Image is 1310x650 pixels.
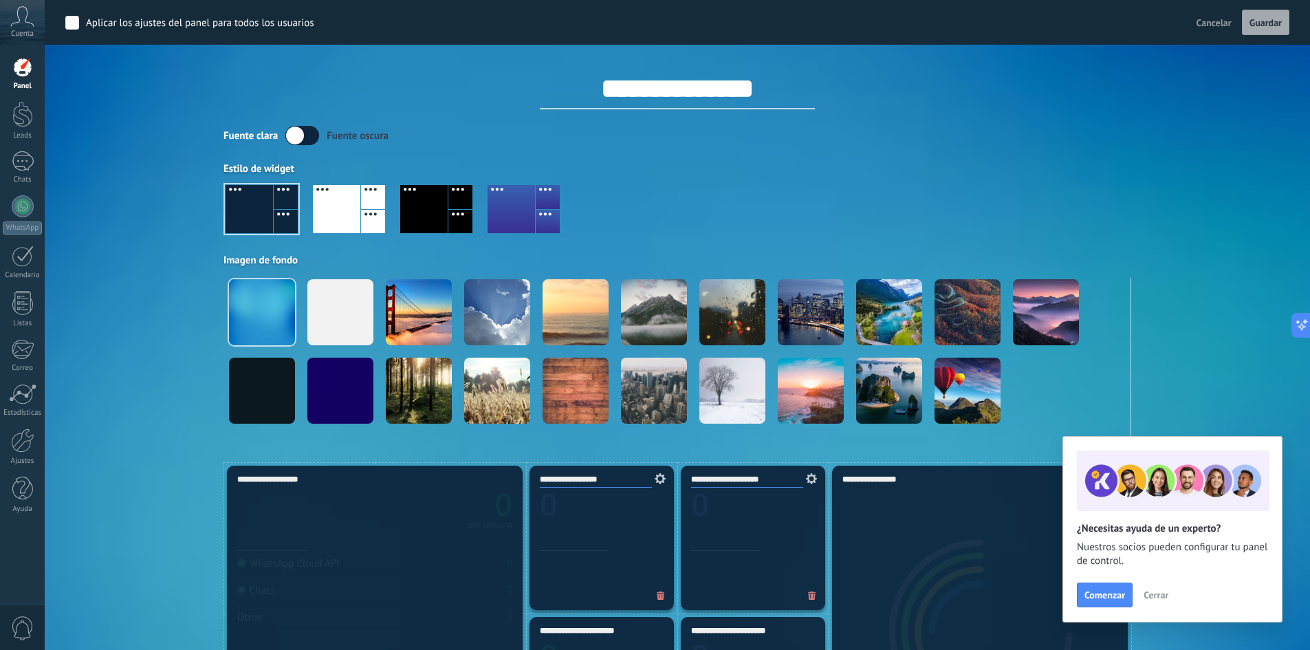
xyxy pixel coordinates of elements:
[1242,10,1289,36] button: Guardar
[223,129,278,142] div: Fuente clara
[3,82,43,91] div: Panel
[1077,522,1268,535] h2: ¿Necesitas ayuda de un experto?
[1077,583,1133,607] button: Comenzar
[3,131,43,140] div: Leads
[3,364,43,373] div: Correo
[3,457,43,466] div: Ajustes
[223,162,1131,175] div: Estilo de widget
[3,271,43,280] div: Calendario
[3,319,43,328] div: Listas
[327,129,389,142] div: Fuente oscura
[1084,590,1125,600] span: Comenzar
[1137,585,1175,605] button: Cerrar
[11,30,34,39] span: Cuenta
[3,175,43,184] div: Chats
[86,17,314,30] div: Aplicar los ajustes del panel para todos los usuarios
[1144,590,1168,600] span: Cerrar
[3,505,43,514] div: Ayuda
[1197,17,1232,29] span: Cancelar
[223,254,1131,267] div: Imagen de fondo
[1249,18,1282,28] span: Guardar
[1191,12,1237,33] button: Cancelar
[3,409,43,418] div: Estadísticas
[3,221,42,235] div: WhatsApp
[1077,541,1268,568] span: Nuestros socios pueden configurar tu panel de control.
